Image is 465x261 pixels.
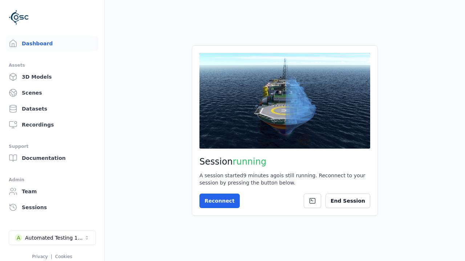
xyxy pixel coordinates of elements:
[25,234,84,241] div: Automated Testing 1 - Playwright
[6,36,98,51] a: Dashboard
[6,70,98,84] a: 3D Models
[9,231,96,245] button: Select a workspace
[6,117,98,132] a: Recordings
[6,151,98,165] a: Documentation
[15,234,22,241] div: A
[6,184,98,199] a: Team
[9,61,96,70] div: Assets
[9,175,96,184] div: Admin
[32,254,48,259] a: Privacy
[9,7,29,28] img: Logo
[51,254,52,259] span: |
[55,254,72,259] a: Cookies
[199,194,240,208] button: Reconnect
[6,200,98,215] a: Sessions
[9,142,96,151] div: Support
[6,86,98,100] a: Scenes
[6,101,98,116] a: Datasets
[233,157,267,167] span: running
[199,156,370,167] h2: Session
[325,194,370,208] button: End Session
[199,172,370,186] div: A session started 9 minutes ago is still running. Reconnect to your session by pressing the butto...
